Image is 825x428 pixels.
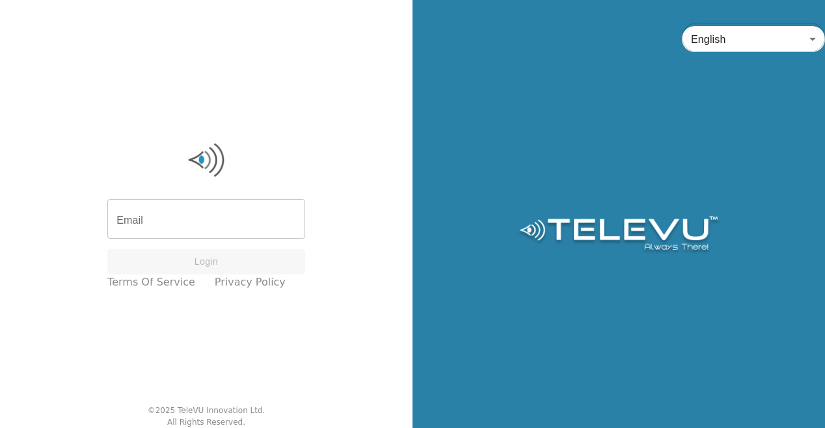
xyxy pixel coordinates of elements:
[517,216,720,255] img: Logo
[215,274,286,290] a: Privacy Policy
[107,140,305,180] img: Logo
[682,21,825,57] div: English
[167,416,245,428] div: All Rights Reserved.
[148,405,265,416] div: © 2025 TeleVU Innovation Ltd.
[107,274,195,290] a: Terms of Service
